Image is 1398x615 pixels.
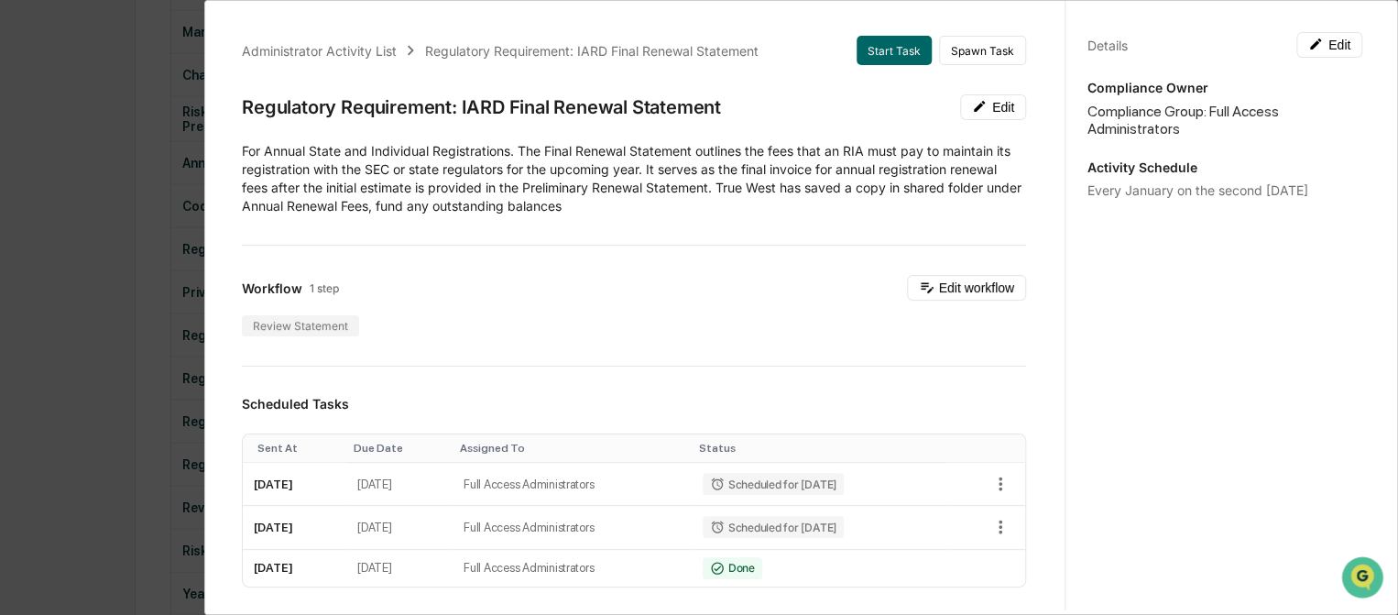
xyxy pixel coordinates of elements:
[1087,182,1362,198] div: Every January on the second [DATE]
[242,96,721,118] div: Regulatory Requirement: IARD Final Renewal Statement
[1087,80,1362,95] p: Compliance Owner
[453,506,692,549] td: Full Access Administrators
[18,38,333,68] p: How can we help?
[960,94,1026,120] button: Edit
[62,140,300,159] div: Start new chat
[354,442,445,455] div: Toggle SortBy
[346,506,453,549] td: [DATE]
[1087,38,1128,53] div: Details
[18,140,51,173] img: 1746055101610-c473b297-6a78-478c-a979-82029cc54cd1
[453,550,692,587] td: Full Access Administrators
[1087,103,1362,137] div: Compliance Group: Full Access Administrators
[18,268,33,282] div: 🔎
[243,550,346,587] td: [DATE]
[310,281,339,295] span: 1 step
[907,275,1026,301] button: Edit workflow
[18,233,33,247] div: 🖐️
[11,258,123,291] a: 🔎Data Lookup
[311,146,333,168] button: Start new chat
[151,231,227,249] span: Attestations
[699,442,940,455] div: Toggle SortBy
[857,36,932,65] button: Start Task
[460,442,684,455] div: Toggle SortBy
[182,311,222,324] span: Pylon
[133,233,147,247] div: 🗄️
[1339,555,1389,604] iframe: Open customer support
[453,463,692,506] td: Full Access Administrators
[62,159,232,173] div: We're available if you need us!
[242,396,1026,412] h3: Scheduled Tasks
[703,557,762,579] div: Done
[243,463,346,506] td: [DATE]
[346,550,453,587] td: [DATE]
[939,36,1026,65] button: Spawn Task
[703,473,844,495] div: Scheduled for [DATE]
[703,516,844,538] div: Scheduled for [DATE]
[11,224,126,257] a: 🖐️Preclearance
[242,142,1026,215] p: For Annual State and Individual Registrations. The Final Renewal Statement outlines the fees that...
[257,442,339,455] div: Toggle SortBy
[37,266,115,284] span: Data Lookup
[126,224,235,257] a: 🗄️Attestations
[242,315,359,336] div: Review Statement
[242,43,397,59] div: Administrator Activity List
[346,463,453,506] td: [DATE]
[1296,32,1362,58] button: Edit
[242,280,302,296] span: Workflow
[243,506,346,549] td: [DATE]
[129,310,222,324] a: Powered byPylon
[424,43,758,59] div: Regulatory Requirement: IARD Final Renewal Statement
[1087,159,1362,175] p: Activity Schedule
[37,231,118,249] span: Preclearance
